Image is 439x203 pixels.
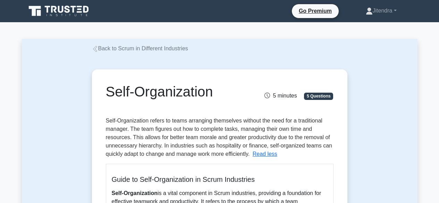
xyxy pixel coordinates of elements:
[106,118,332,157] span: Self-Organization refers to teams arranging themselves without the need for a traditional manager...
[349,4,413,18] a: Jitendra
[112,175,328,184] h5: Guide to Self-Organization in Scrum Industries
[106,83,255,100] h1: Self-Organization
[295,7,336,15] a: Go Premium
[253,150,277,158] button: Read less
[304,93,333,100] span: 5 Questions
[112,190,158,196] b: Self-Organization
[264,93,297,99] span: 5 minutes
[92,45,188,51] a: Back to Scrum in Different Industries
